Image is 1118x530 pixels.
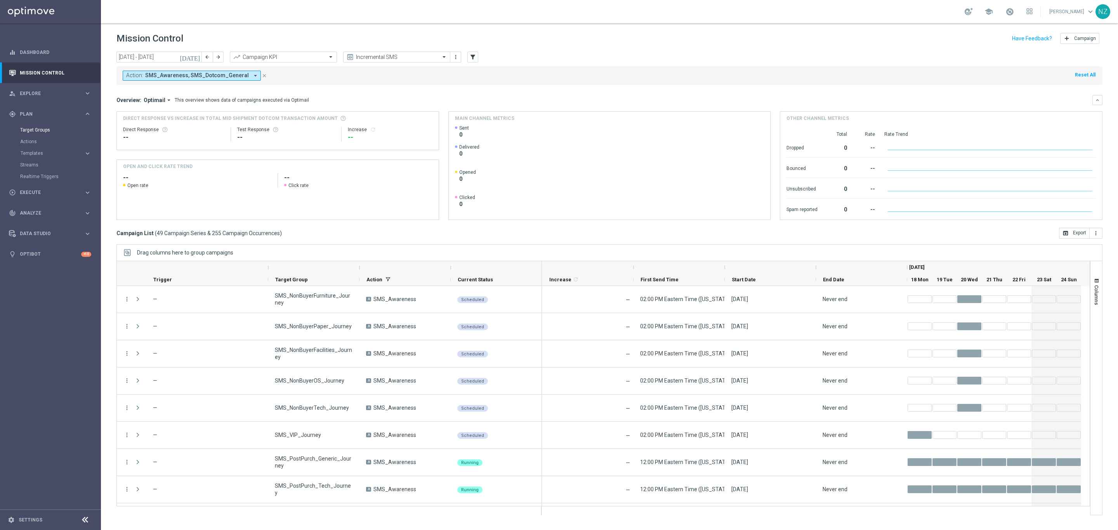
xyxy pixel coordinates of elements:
[123,486,130,493] button: more_vert
[961,277,978,282] span: 20 Wed
[731,486,748,493] div: 23 Oct 2024, Wednesday
[20,127,81,133] a: Target Groups
[373,404,416,411] span: SMS_Awareness
[275,431,321,438] span: SMS_VIP_Journey
[823,431,847,438] div: Never end
[9,111,16,118] i: gps_fixed
[370,126,376,133] i: refresh
[9,90,92,97] div: person_search Explore keyboard_arrow_right
[856,182,875,194] div: --
[1095,4,1110,19] div: NZ
[84,210,91,217] i: keyboard_arrow_right
[123,431,130,438] button: more_vert
[461,352,484,357] span: Scheduled
[823,323,847,330] div: Never end
[9,111,92,117] button: gps_fixed Plan keyboard_arrow_right
[373,377,416,384] span: SMS_Awareness
[117,286,542,313] div: Press SPACE to select this row.
[20,150,92,156] div: Templates keyboard_arrow_right
[157,230,280,237] span: 49 Campaign Series & 255 Campaign Occurrences
[9,189,16,196] i: play_circle_outline
[731,404,748,411] div: 21 Aug 2024, Wednesday
[549,277,571,282] span: Increase
[823,404,847,411] div: Never end
[1094,285,1100,305] span: Columns
[856,131,875,137] div: Rate
[20,162,81,168] a: Streams
[1092,95,1102,105] button: keyboard_arrow_down
[20,124,100,136] div: Target Groups
[626,378,630,385] span: —
[123,404,130,411] button: more_vert
[453,54,459,60] i: more_vert
[123,350,130,357] button: more_vert
[459,194,475,201] span: Clicked
[20,91,84,96] span: Explore
[9,49,92,55] button: equalizer Dashboard
[626,433,630,439] span: —
[123,173,271,182] h2: --
[123,296,130,303] button: more_vert
[641,277,679,282] span: First Send Time
[117,367,542,395] div: Press SPACE to select this row.
[153,459,157,465] span: —
[884,131,1096,137] div: Rate Trend
[856,161,875,174] div: --
[280,230,282,237] span: )
[1095,97,1100,103] i: keyboard_arrow_down
[275,404,349,411] span: SMS_NonBuyerTech_Journey
[1059,228,1090,239] button: open_in_browser Export
[9,230,92,237] div: Data Studio keyboard_arrow_right
[123,323,130,330] i: more_vert
[9,230,84,237] div: Data Studio
[626,324,630,330] span: —
[457,377,488,385] colored-tag: Scheduled
[153,378,157,384] span: —
[373,350,416,357] span: SMS_Awareness
[20,62,91,83] a: Mission Control
[1062,230,1069,236] i: open_in_browser
[823,277,844,282] span: End Date
[20,211,84,215] span: Analyze
[455,115,514,122] h4: Main channel metrics
[144,97,165,104] span: Optimail
[366,405,371,410] span: A
[366,487,371,492] span: A
[275,346,353,360] span: SMS_NonBuyerFacilities_Journey
[640,405,764,411] span: 02:00 PM Eastern Time (New York) (UTC -04:00)
[1060,33,1099,44] button: add Campaign
[457,459,483,466] colored-tag: Running
[823,350,847,357] div: Never end
[9,251,16,258] i: lightbulb
[153,323,157,329] span: —
[346,53,354,61] i: preview
[542,340,1081,367] div: Press SPACE to select this row.
[84,189,91,196] i: keyboard_arrow_right
[123,71,261,81] button: Action: SMS_Awareness, SMS_Dotcom_General arrow_drop_down
[458,277,493,282] span: Current Status
[20,244,81,265] a: Optibot
[153,432,157,438] span: —
[180,54,201,61] i: [DATE]
[1064,35,1070,42] i: add
[9,251,92,257] button: lightbulb Optibot +10
[165,97,172,104] i: arrow_drop_down
[123,115,338,122] span: Direct Response VS Increase In Total Mid Shipment Dotcom Transaction Amount
[640,378,764,384] span: 02:00 PM Eastern Time (New York) (UTC -04:00)
[117,395,542,422] div: Press SPACE to select this row.
[8,516,15,523] i: settings
[126,72,143,79] span: Action:
[1049,6,1095,17] a: [PERSON_NAME]keyboard_arrow_down
[116,97,141,104] h3: Overview:
[823,296,847,303] div: Never end
[373,486,416,493] span: SMS_Awareness
[461,379,484,384] span: Scheduled
[640,486,764,492] span: 12:00 PM Eastern Time (New York) (UTC -04:00)
[1074,36,1096,41] span: Campaign
[9,210,92,216] button: track_changes Analyze keyboard_arrow_right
